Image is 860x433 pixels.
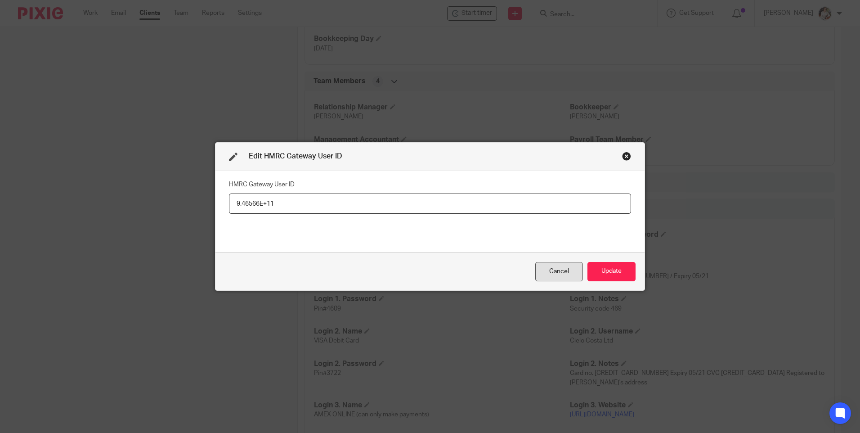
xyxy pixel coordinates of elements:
[229,194,631,214] input: HMRC Gateway User ID
[587,262,636,281] button: Update
[622,152,631,161] div: Close this dialog window
[535,262,583,281] div: Close this dialog window
[229,180,295,189] label: HMRC Gateway User ID
[249,153,342,160] span: Edit HMRC Gateway User ID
